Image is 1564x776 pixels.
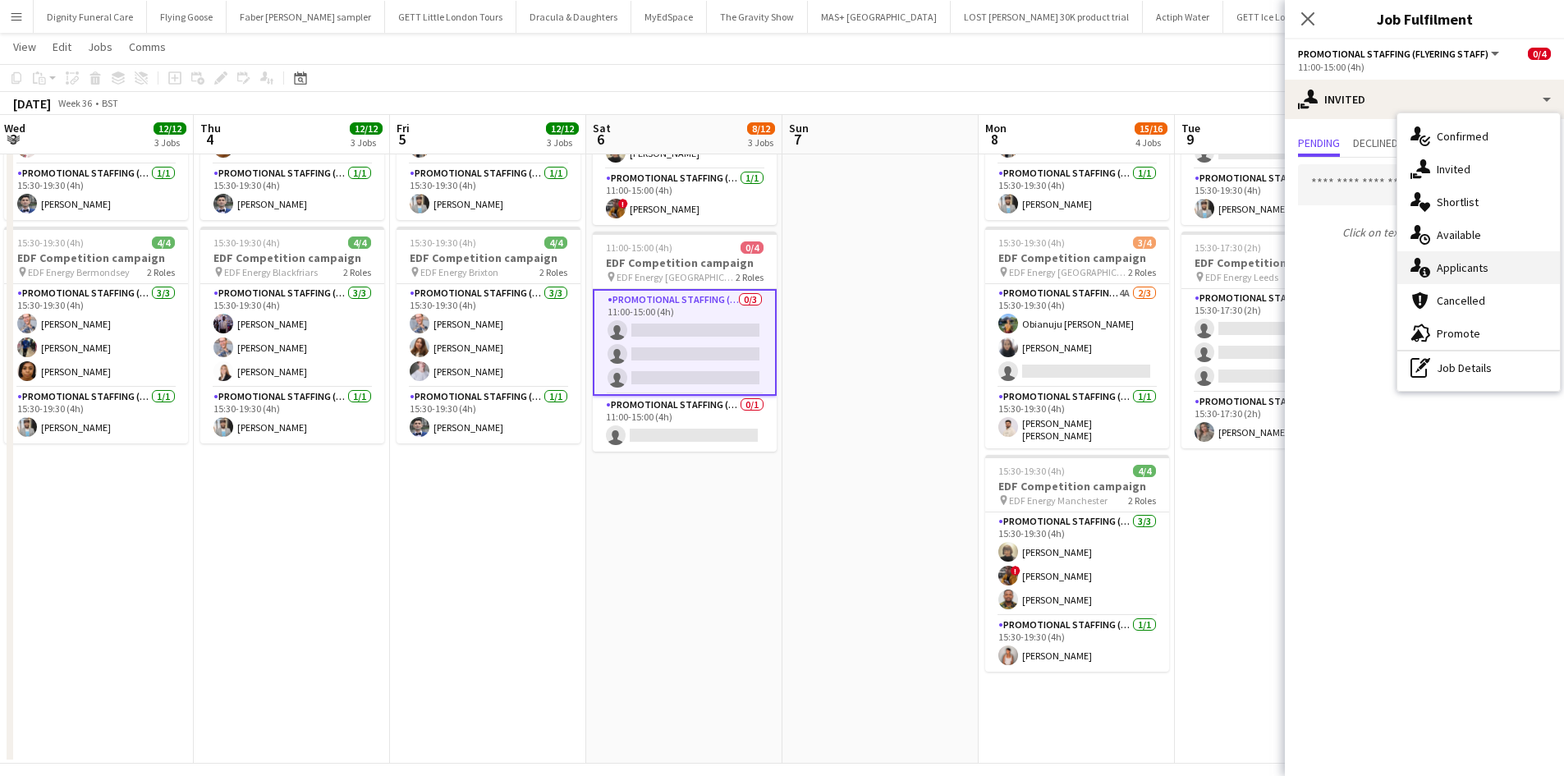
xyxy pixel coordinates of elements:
span: EDF Energy Brixton [420,266,498,278]
span: 12/12 [350,122,383,135]
app-job-card: 15:30-17:30 (2h)1/4EDF Competition campaign EDF Energy Leeds2 RolesPromotional Staffing (Flyering... [1181,232,1365,448]
span: 2 Roles [1128,266,1156,278]
span: 4 [198,130,221,149]
span: 2 Roles [1128,494,1156,507]
span: 2 Roles [147,266,175,278]
app-card-role: Promotional Staffing (Team Leader)1/115:30-17:30 (2h)[PERSON_NAME] [1181,393,1365,448]
span: 11:00-15:00 (4h) [606,241,672,254]
span: EDF Energy Leeds [1205,271,1278,283]
app-card-role: Promotional Staffing (Flyering Staff)3/315:30-19:30 (4h)[PERSON_NAME][PERSON_NAME][PERSON_NAME] [4,284,188,388]
span: View [13,39,36,54]
h3: EDF Competition campaign [1181,255,1365,270]
span: ! [618,199,628,209]
h3: EDF Competition campaign [200,250,384,265]
app-card-role: Promotional Staffing (Flyering Staff)3I1A0/315:30-17:30 (2h) [1181,289,1365,393]
app-job-card: 15:30-19:30 (4h)4/4EDF Competition campaign EDF Energy Blackfriars2 RolesPromotional Staffing (Fl... [200,227,384,443]
app-card-role: Promotional Staffing (Team Leader)1/115:30-19:30 (4h)[PERSON_NAME] [397,164,580,220]
span: 15:30-19:30 (4h) [998,465,1065,477]
h3: Job Fulfilment [1285,8,1564,30]
a: Comms [122,36,172,57]
div: Available [1397,218,1560,251]
div: Job Details [1397,351,1560,384]
span: 6 [590,130,611,149]
div: Applicants [1397,251,1560,284]
h3: EDF Competition campaign [397,250,580,265]
button: GETT Little London Tours [385,1,516,33]
app-card-role: Promotional Staffing (Team Leader)1/115:30-19:30 (4h)[PERSON_NAME] [PERSON_NAME] [985,388,1169,448]
div: 15:30-19:30 (4h)4/4EDF Competition campaign EDF Energy Manchester2 RolesPromotional Staffing (Fly... [985,455,1169,672]
span: 12/12 [546,122,579,135]
app-card-role: Promotional Staffing (Team Leader)1/115:30-19:30 (4h)[PERSON_NAME] [200,164,384,220]
app-card-role: Promotional Staffing (Team Leader)1/111:00-15:00 (4h)![PERSON_NAME] [593,169,777,225]
span: EDF Energy [GEOGRAPHIC_DATA] [617,271,736,283]
div: Invited [1285,80,1564,119]
button: Faber [PERSON_NAME] sampler [227,1,385,33]
span: 15:30-19:30 (4h) [17,236,84,249]
app-card-role: Promotional Staffing (Team Leader)1/115:30-19:30 (4h)[PERSON_NAME] [1181,169,1365,225]
div: Confirmed [1397,120,1560,153]
div: BST [102,97,118,109]
app-card-role: Promotional Staffing (Team Leader)1/115:30-19:30 (4h)[PERSON_NAME] [4,164,188,220]
span: 0/4 [741,241,764,254]
button: GETT Ice Lollies [1223,1,1315,33]
div: 4 Jobs [1135,136,1167,149]
app-card-role: Promotional Staffing (Team Leader)1/115:30-19:30 (4h)[PERSON_NAME] [4,388,188,443]
app-job-card: 15:30-19:30 (4h)3/4EDF Competition campaign EDF Energy [GEOGRAPHIC_DATA]2 RolesPromotional Staffi... [985,227,1169,448]
span: 5 [394,130,410,149]
span: Thu [200,121,221,135]
app-card-role: Promotional Staffing (Team Leader)1/115:30-19:30 (4h)[PERSON_NAME] [200,388,384,443]
button: Actiph Water [1143,1,1223,33]
span: 9 [1179,130,1200,149]
span: 15:30-19:30 (4h) [213,236,280,249]
button: LOST [PERSON_NAME] 30K product trial [951,1,1143,33]
app-card-role: Promotional Staffing (Flyering Staff)3/315:30-19:30 (4h)[PERSON_NAME]![PERSON_NAME][PERSON_NAME] [985,512,1169,616]
h3: EDF Competition campaign [593,255,777,270]
div: 3 Jobs [547,136,578,149]
span: 2 Roles [736,271,764,283]
div: 11:00-15:00 (4h) [1298,61,1551,73]
span: 4/4 [152,236,175,249]
button: The Gravity Show [707,1,808,33]
app-card-role: Promotional Staffing (Team Leader)1/115:30-19:30 (4h)[PERSON_NAME] [985,164,1169,220]
span: Fri [397,121,410,135]
span: 7 [787,130,809,149]
span: EDF Energy Manchester [1009,494,1108,507]
button: Flying Goose [147,1,227,33]
span: 2 Roles [539,266,567,278]
span: Wed [4,121,25,135]
div: 15:30-19:30 (4h)4/4EDF Competition campaign EDF Energy Brixton2 RolesPromotional Staffing (Flyeri... [397,227,580,443]
span: 3/4 [1133,236,1156,249]
app-card-role: Promotional Staffing (Team Leader)0/111:00-15:00 (4h) [593,396,777,452]
div: Shortlist [1397,186,1560,218]
span: 8/12 [747,122,775,135]
app-card-role: Promotional Staffing (Flyering Staff)3/315:30-19:30 (4h)[PERSON_NAME][PERSON_NAME][PERSON_NAME] [397,284,580,388]
span: Pending [1298,137,1340,149]
span: 12/12 [154,122,186,135]
button: Promotional Staffing (Flyering Staff) [1298,48,1502,60]
span: ! [1011,566,1020,576]
span: 8 [983,130,1007,149]
div: 3 Jobs [748,136,774,149]
span: 15/16 [1135,122,1167,135]
div: 3 Jobs [351,136,382,149]
app-job-card: 15:30-19:30 (4h)4/4EDF Competition campaign EDF Energy Bermondsey2 RolesPromotional Staffing (Fly... [4,227,188,443]
span: Promotional Staffing (Flyering Staff) [1298,48,1488,60]
span: EDF Energy Blackfriars [224,266,318,278]
app-job-card: 11:00-15:00 (4h)0/4EDF Competition campaign EDF Energy [GEOGRAPHIC_DATA]2 RolesPromotional Staffi... [593,232,777,452]
span: 0/4 [1528,48,1551,60]
span: Tue [1181,121,1200,135]
div: Cancelled [1397,284,1560,317]
h3: EDF Competition campaign [985,479,1169,494]
div: 3 Jobs [154,136,186,149]
h3: EDF Competition campaign [4,250,188,265]
span: Edit [53,39,71,54]
button: MyEdSpace [631,1,707,33]
h3: EDF Competition campaign [985,250,1169,265]
span: 3 [2,130,25,149]
span: EDF Energy Bermondsey [28,266,130,278]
